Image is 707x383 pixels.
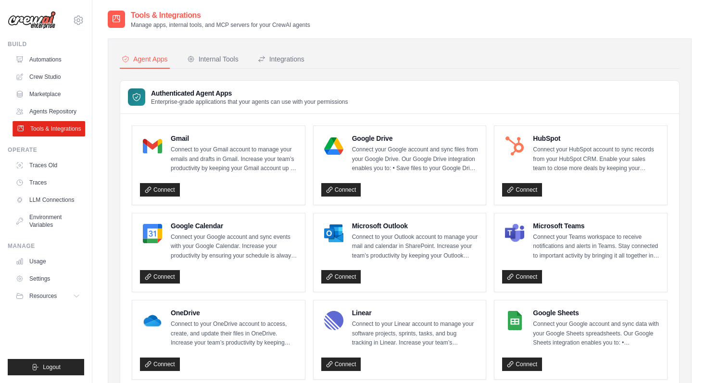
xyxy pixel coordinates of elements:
a: Connect [502,270,542,284]
h4: Microsoft Outlook [352,221,479,231]
a: Connect [321,358,361,371]
p: Connect your Google account and sync events with your Google Calendar. Increase your productivity... [171,233,297,261]
h4: Gmail [171,134,297,143]
h3: Authenticated Agent Apps [151,88,348,98]
p: Connect your Google account and sync data with your Google Sheets spreadsheets. Our Google Sheets... [533,320,659,348]
p: Connect to your Gmail account to manage your emails and drafts in Gmail. Increase your team’s pro... [171,145,297,173]
a: LLM Connections [12,192,84,208]
div: Build [8,40,84,48]
h4: HubSpot [533,134,659,143]
span: Resources [29,292,57,300]
img: Microsoft Outlook Logo [324,224,343,243]
a: Traces Old [12,158,84,173]
a: Automations [12,52,84,67]
div: Internal Tools [187,54,239,64]
a: Connect [502,358,542,371]
img: Linear Logo [324,311,343,330]
img: Microsoft Teams Logo [505,224,524,243]
button: Resources [12,288,84,304]
img: Gmail Logo [143,136,162,156]
a: Connect [502,183,542,197]
p: Connect your HubSpot account to sync records from your HubSpot CRM. Enable your sales team to clo... [533,145,659,173]
div: Integrations [258,54,304,64]
div: Operate [8,146,84,154]
p: Connect to your OneDrive account to access, create, and update their files in OneDrive. Increase ... [171,320,297,348]
a: Tools & Integrations [13,121,85,136]
h4: Microsoft Teams [533,221,659,231]
button: Logout [8,359,84,375]
a: Settings [12,271,84,286]
img: Google Calendar Logo [143,224,162,243]
a: Connect [140,270,180,284]
a: Usage [12,254,84,269]
h4: Google Drive [352,134,479,143]
div: Manage [8,242,84,250]
div: Agent Apps [122,54,168,64]
a: Marketplace [12,86,84,102]
a: Agents Repository [12,104,84,119]
a: Connect [321,270,361,284]
img: Google Drive Logo [324,136,343,156]
p: Manage apps, internal tools, and MCP servers for your CrewAI agents [131,21,310,29]
img: HubSpot Logo [505,136,524,156]
p: Connect to your Linear account to manage your software projects, sprints, tasks, and bug tracking... [352,320,479,348]
h4: Google Sheets [533,308,659,318]
a: Crew Studio [12,69,84,85]
img: Google Sheets Logo [505,311,524,330]
h4: Google Calendar [171,221,297,231]
img: Logo [8,11,56,29]
p: Connect your Google account and sync files from your Google Drive. Our Google Drive integration e... [352,145,479,173]
h2: Tools & Integrations [131,10,310,21]
h4: Linear [352,308,479,318]
a: Traces [12,175,84,190]
a: Connect [140,358,180,371]
h4: OneDrive [171,308,297,318]
p: Enterprise-grade applications that your agents can use with your permissions [151,98,348,106]
a: Connect [321,183,361,197]
a: Connect [140,183,180,197]
span: Logout [43,363,61,371]
button: Internal Tools [185,50,240,69]
a: Environment Variables [12,210,84,233]
p: Connect your Teams workspace to receive notifications and alerts in Teams. Stay connected to impo... [533,233,659,261]
img: OneDrive Logo [143,311,162,330]
button: Integrations [256,50,306,69]
button: Agent Apps [120,50,170,69]
p: Connect to your Outlook account to manage your mail and calendar in SharePoint. Increase your tea... [352,233,479,261]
